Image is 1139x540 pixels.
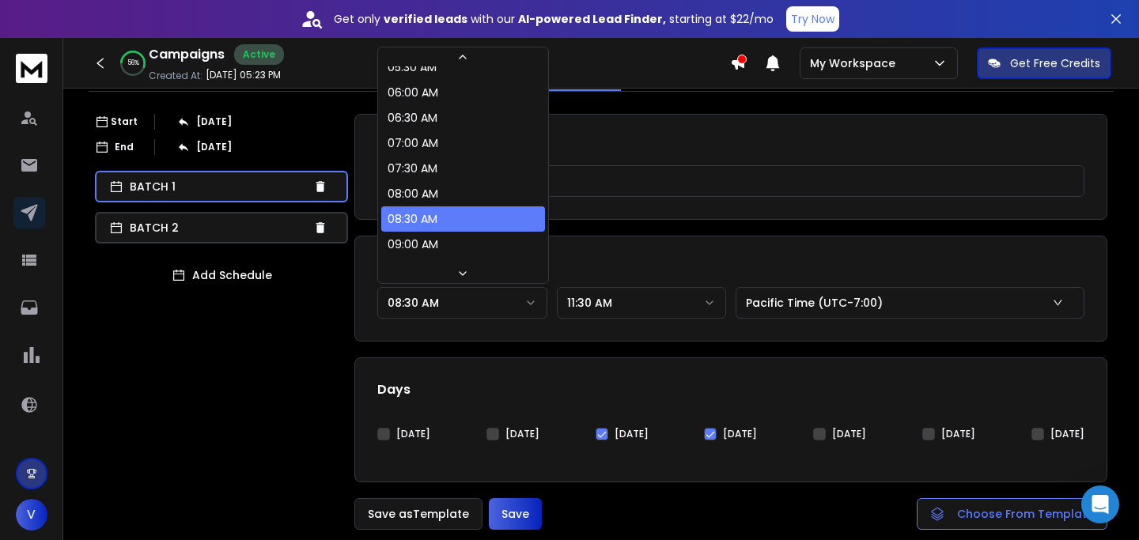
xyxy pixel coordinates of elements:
[196,115,232,128] p: [DATE]
[16,499,47,531] span: V
[334,11,774,27] p: Get only with our starting at $22/mo
[396,428,430,440] label: [DATE]
[388,110,437,126] div: 06:30 AM
[1010,55,1100,71] p: Get Free Credits
[130,179,307,194] p: BATCH 1
[377,137,1084,156] h1: Schedule Name
[149,70,202,82] p: Created At:
[384,11,467,27] strong: verified leads
[489,498,542,530] button: Save
[354,498,482,530] button: Save asTemplate
[1050,428,1084,440] label: [DATE]
[388,160,437,176] div: 07:30 AM
[196,141,232,153] p: [DATE]
[518,11,666,27] strong: AI-powered Lead Finder,
[810,55,902,71] p: My Workspace
[388,211,437,227] div: 08:30 AM
[615,428,649,440] label: [DATE]
[130,220,307,236] p: BATCH 2
[95,259,348,291] button: Add Schedule
[149,45,225,64] h1: Campaigns
[746,295,889,311] p: Pacific Time (UTC-7:00)
[377,287,547,319] button: 08:30 AM
[234,44,284,65] div: Active
[557,287,727,319] button: 11:30 AM
[957,506,1094,522] span: Choose From Template
[723,428,757,440] label: [DATE]
[505,428,539,440] label: [DATE]
[941,428,975,440] label: [DATE]
[111,115,138,128] p: Start
[115,141,134,153] p: End
[388,85,438,100] div: 06:00 AM
[127,59,139,68] p: 56 %
[388,236,438,252] div: 09:00 AM
[377,380,1084,399] h1: Days
[377,259,1084,278] h1: Timings
[388,262,437,278] div: 09:30 AM
[1081,485,1119,523] div: Open Intercom Messenger
[206,69,281,81] p: [DATE] 05:23 PM
[388,59,437,75] div: 05:30 AM
[832,428,866,440] label: [DATE]
[388,186,438,202] div: 08:00 AM
[388,135,438,151] div: 07:00 AM
[791,11,834,27] p: Try Now
[16,54,47,83] img: logo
